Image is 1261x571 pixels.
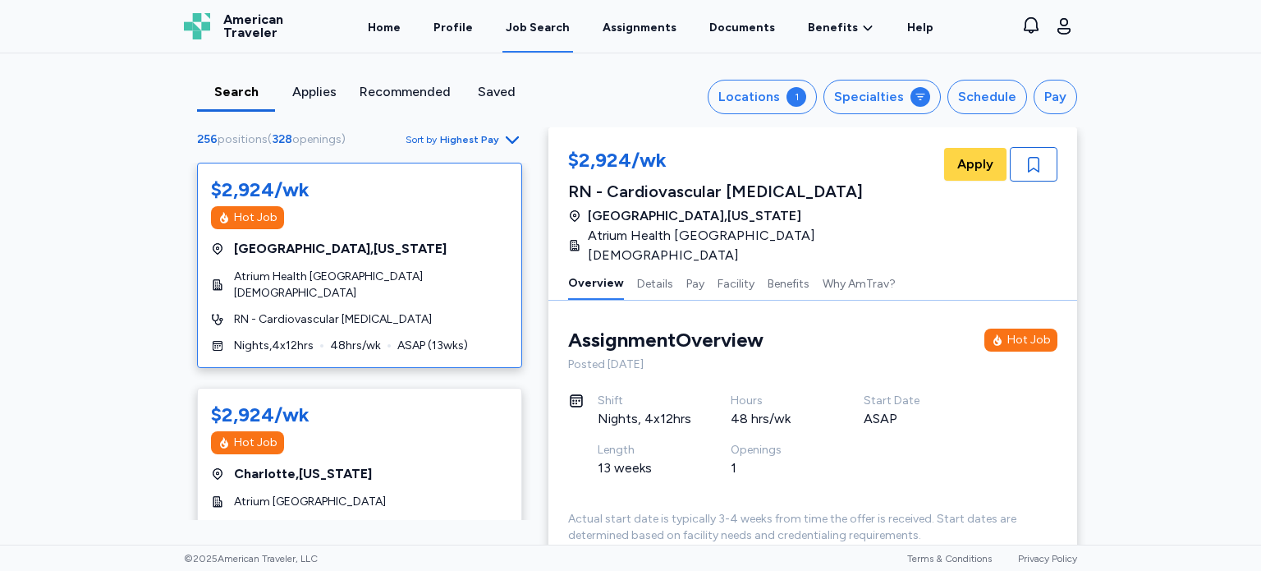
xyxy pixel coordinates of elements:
[768,265,809,300] button: Benefits
[731,409,824,429] div: 48 hrs/wk
[234,210,277,226] div: Hot Job
[907,553,992,564] a: Terms & Conditions
[211,177,310,203] div: $2,924/wk
[598,409,691,429] div: Nights, 4x12hrs
[197,132,218,146] span: 256
[823,265,896,300] button: Why AmTrav?
[568,327,763,353] div: Assignment Overview
[598,442,691,458] div: Length
[944,148,1007,181] button: Apply
[598,393,691,409] div: Shift
[440,133,499,146] span: Highest Pay
[1044,87,1066,107] div: Pay
[808,20,874,36] a: Benefits
[864,393,957,409] div: Start Date
[731,393,824,409] div: Hours
[718,87,780,107] div: Locations
[588,206,801,226] span: [GEOGRAPHIC_DATA] , [US_STATE]
[234,464,372,484] span: Charlotte , [US_STATE]
[184,13,210,39] img: Logo
[568,357,1057,373] div: Posted [DATE]
[234,494,386,510] span: Atrium [GEOGRAPHIC_DATA]
[204,82,268,102] div: Search
[234,338,314,354] span: Nights , 4 x 12 hrs
[823,80,941,114] button: Specialties
[786,87,806,107] div: 1
[506,20,570,36] div: Job Search
[834,87,904,107] div: Specialties
[282,82,346,102] div: Applies
[234,311,432,328] span: RN - Cardiovascular [MEDICAL_DATA]
[686,265,704,300] button: Pay
[502,2,573,53] a: Job Search
[218,132,268,146] span: positions
[330,338,381,354] span: 48 hrs/wk
[637,265,673,300] button: Details
[464,82,529,102] div: Saved
[568,180,941,203] div: RN - Cardiovascular [MEDICAL_DATA]
[223,13,283,39] span: American Traveler
[568,265,624,300] button: Overview
[406,130,522,150] button: Sort byHighest Pay
[197,131,352,148] div: ( )
[718,265,754,300] button: Facility
[360,82,451,102] div: Recommended
[292,132,342,146] span: openings
[731,442,824,458] div: Openings
[234,435,277,451] div: Hot Job
[958,87,1016,107] div: Schedule
[947,80,1027,114] button: Schedule
[1034,80,1077,114] button: Pay
[568,147,941,177] div: $2,924/wk
[731,458,824,478] div: 1
[234,239,447,259] span: [GEOGRAPHIC_DATA] , [US_STATE]
[184,552,318,565] span: © 2025 American Traveler, LLC
[397,338,468,354] span: ASAP ( 13 wks)
[598,458,691,478] div: 13 weeks
[406,133,437,146] span: Sort by
[808,20,858,36] span: Benefits
[272,132,292,146] span: 328
[568,511,1057,544] div: Actual start date is typically 3-4 weeks from time the offer is received. Start dates are determi...
[1018,553,1077,564] a: Privacy Policy
[957,154,993,174] span: Apply
[1007,332,1051,348] div: Hot Job
[211,402,310,428] div: $2,924/wk
[864,409,957,429] div: ASAP
[234,269,508,302] span: Atrium Health [GEOGRAPHIC_DATA][DEMOGRAPHIC_DATA]
[708,80,817,114] button: Locations1
[588,226,931,265] span: Atrium Health [GEOGRAPHIC_DATA][DEMOGRAPHIC_DATA]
